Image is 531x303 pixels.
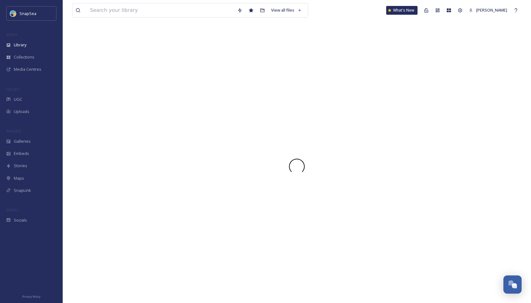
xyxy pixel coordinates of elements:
[14,187,31,193] span: SnapLink
[10,10,16,17] img: snapsea-logo.png
[87,3,234,17] input: Search your library
[6,87,20,91] span: COLLECT
[6,32,17,37] span: MEDIA
[6,129,21,133] span: WIDGETS
[14,54,34,60] span: Collections
[14,138,31,144] span: Galleries
[14,151,29,157] span: Embeds
[14,109,29,115] span: Uploads
[476,7,507,13] span: [PERSON_NAME]
[386,6,418,15] a: What's New
[466,4,510,16] a: [PERSON_NAME]
[6,208,19,212] span: SOCIALS
[14,42,26,48] span: Library
[14,175,24,181] span: Maps
[503,275,522,294] button: Open Chat
[14,96,22,102] span: UGC
[22,292,40,300] a: Privacy Policy
[19,11,36,16] span: SnapSea
[22,295,40,299] span: Privacy Policy
[14,66,41,72] span: Media Centres
[268,4,305,16] a: View all files
[14,163,27,169] span: Stories
[14,217,27,223] span: Socials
